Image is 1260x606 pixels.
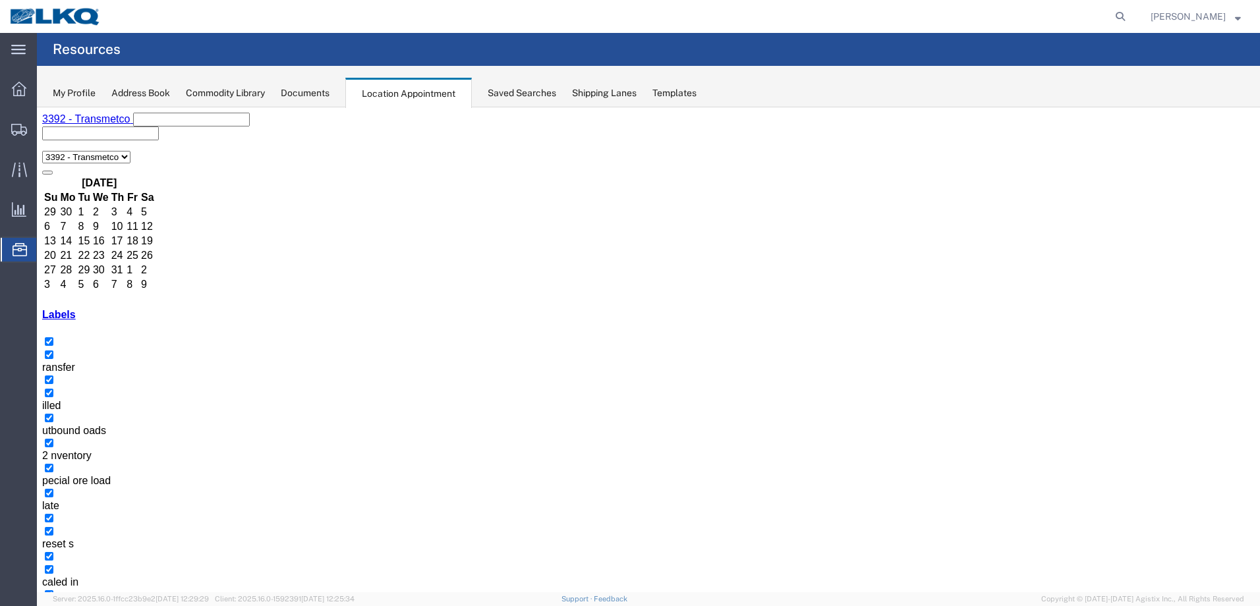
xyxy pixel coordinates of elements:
[53,595,209,603] span: Server: 2025.16.0-1ffcc23b9e2
[5,393,22,404] span: late
[8,306,16,315] input: utbound oads
[1151,9,1226,24] span: Ryan Gledhill
[22,156,39,169] td: 28
[55,142,72,155] td: 23
[8,243,16,252] input: ransfer
[53,33,121,66] h4: Resources
[345,78,472,108] div: Location Appointment
[89,156,102,169] td: 1
[1150,9,1242,24] button: [PERSON_NAME]
[74,142,88,155] td: 24
[103,142,118,155] td: 26
[5,431,37,442] span: reset s
[7,127,21,140] td: 13
[186,86,265,100] div: Commodity Library
[103,127,118,140] td: 19
[572,86,637,100] div: Shipping Lanes
[8,356,16,365] input: pecial ore load
[74,113,88,126] td: 10
[55,171,72,184] td: 6
[652,86,697,100] div: Templates
[7,156,21,169] td: 27
[74,127,88,140] td: 17
[41,156,54,169] td: 29
[8,381,16,390] input: late
[103,171,118,184] td: 9
[7,142,21,155] td: 20
[5,317,69,329] span: utbound oads
[41,127,54,140] td: 15
[301,595,355,603] span: [DATE] 12:25:34
[41,171,54,184] td: 5
[8,331,16,340] input: 2 nventory
[9,7,101,26] img: logo
[89,113,102,126] td: 11
[22,142,39,155] td: 21
[5,368,74,379] span: pecial ore load
[5,292,24,304] span: illed
[41,142,54,155] td: 22
[37,107,1260,592] iframe: FS Legacy Container
[156,595,209,603] span: [DATE] 12:29:29
[89,171,102,184] td: 8
[488,86,556,100] div: Saved Searches
[89,142,102,155] td: 25
[55,156,72,169] td: 30
[8,458,16,466] input: caled in
[89,127,102,140] td: 18
[561,595,594,603] a: Support
[8,281,16,290] input: illed
[103,156,118,169] td: 2
[55,127,72,140] td: 16
[5,469,42,480] span: caled in
[103,113,118,126] td: 12
[74,171,88,184] td: 7
[53,86,96,100] div: My Profile
[7,171,21,184] td: 3
[215,595,355,603] span: Client: 2025.16.0-1592391
[8,420,16,428] input: reset s
[55,113,72,126] td: 9
[5,343,55,354] span: 2 nventory
[594,595,627,603] a: Feedback
[5,202,39,213] a: Labels
[22,171,39,184] td: 4
[1041,593,1244,605] span: Copyright © [DATE]-[DATE] Agistix Inc., All Rights Reserved
[111,86,170,100] div: Address Book
[22,127,39,140] td: 14
[41,113,54,126] td: 8
[74,156,88,169] td: 31
[281,86,329,100] div: Documents
[5,254,38,265] span: ransfer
